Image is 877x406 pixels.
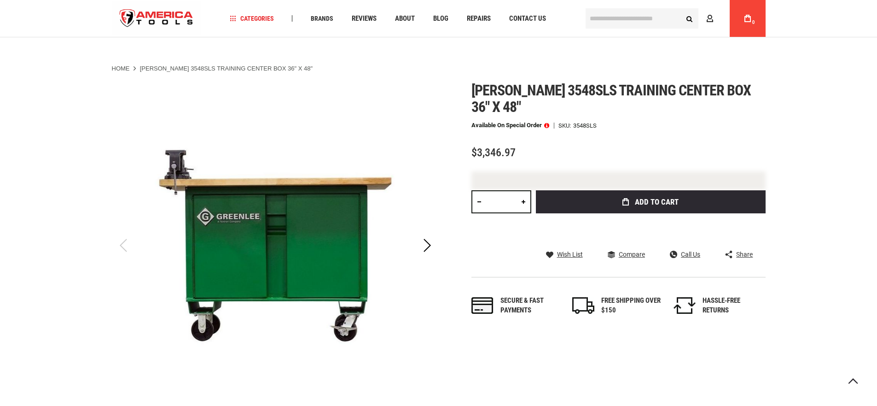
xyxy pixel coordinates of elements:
img: shipping [572,297,594,314]
div: 3548SLS [573,123,597,129]
div: FREE SHIPPING OVER $150 [601,296,661,316]
button: Add to Cart [536,190,766,213]
a: store logo [112,1,201,36]
a: Call Us [670,250,700,259]
span: $3,346.97 [471,146,516,159]
span: Blog [433,15,448,22]
span: About [395,15,415,22]
div: Secure & fast payments [500,296,560,316]
strong: SKU [558,123,573,129]
span: Repairs [467,15,491,22]
div: HASSLE-FREE RETURNS [703,296,762,316]
span: Brands [311,15,333,22]
span: Categories [230,15,274,22]
img: payments [471,297,494,314]
a: Blog [429,12,453,25]
a: Home [112,65,130,73]
a: Wish List [546,250,583,259]
span: Compare [619,251,645,258]
a: Brands [307,12,337,25]
a: Categories [226,12,278,25]
img: returns [674,297,696,314]
a: Reviews [348,12,381,25]
a: Contact Us [505,12,550,25]
span: Share [736,251,753,258]
strong: [PERSON_NAME] 3548SLS TRAINING CENTER BOX 36" X 48" [140,65,313,72]
p: Available on Special Order [471,122,549,129]
span: Reviews [352,15,377,22]
button: Search [681,10,698,27]
a: Compare [608,250,645,259]
span: Wish List [557,251,583,258]
span: 0 [752,20,755,25]
span: Contact Us [509,15,546,22]
img: America Tools [112,1,201,36]
span: [PERSON_NAME] 3548sls training center box 36" x 48" [471,82,751,116]
span: Call Us [681,251,700,258]
span: Add to Cart [635,198,679,206]
a: Repairs [463,12,495,25]
a: About [391,12,419,25]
